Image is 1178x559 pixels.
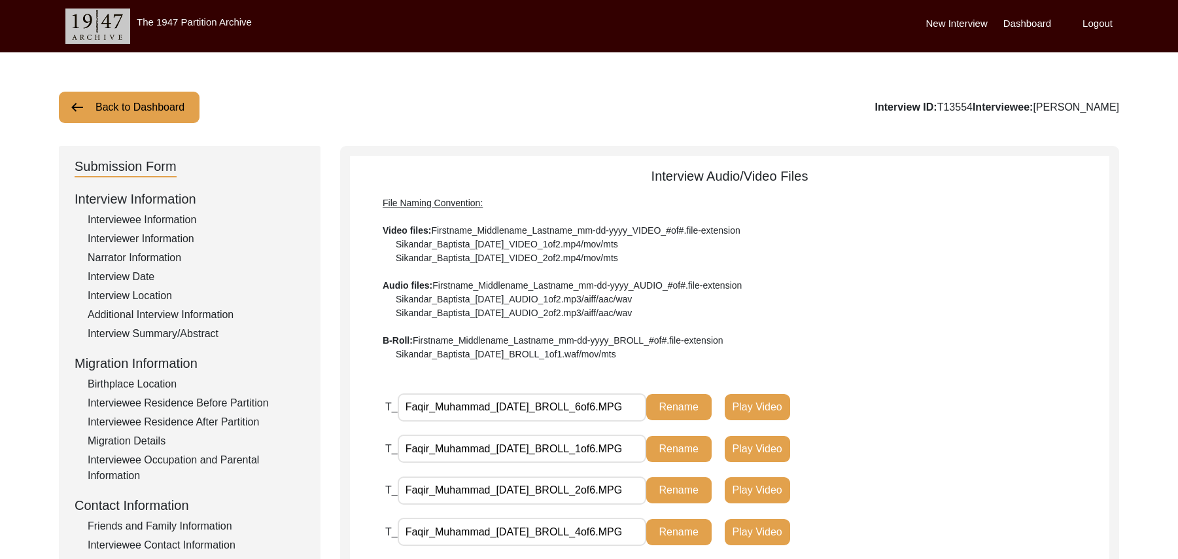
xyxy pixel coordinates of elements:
div: Contact Information [75,496,305,515]
div: Additional Interview Information [88,307,305,323]
button: Rename [646,477,712,503]
span: T_ [385,484,398,496]
div: Interviewee Contact Information [88,537,305,553]
div: Firstname_Middlename_Lastname_mm-dd-yyyy_VIDEO_#of#.file-extension Sikandar_Baptista_[DATE]_VIDEO... [383,196,1077,361]
label: The 1947 Partition Archive [137,16,252,27]
div: Interviewee Residence Before Partition [88,395,305,411]
b: Interview ID: [875,101,937,113]
div: Interviewer Information [88,231,305,247]
button: Back to Dashboard [59,92,199,123]
div: T13554 [PERSON_NAME] [875,99,1119,115]
div: Submission Form [75,156,177,177]
div: Interview Audio/Video Files [350,166,1109,361]
button: Rename [646,394,712,420]
b: Interviewee: [973,101,1033,113]
div: Interviewee Information [88,212,305,228]
button: Play Video [725,477,790,503]
span: T_ [385,526,398,537]
div: Interviewee Residence After Partition [88,414,305,430]
div: Friends and Family Information [88,518,305,534]
button: Rename [646,436,712,462]
button: Play Video [725,519,790,545]
div: Interview Date [88,269,305,285]
span: T_ [385,443,398,454]
b: Video files: [383,225,431,236]
img: header-logo.png [65,9,130,44]
label: Dashboard [1003,16,1051,31]
img: arrow-left.png [69,99,85,115]
button: Play Video [725,436,790,462]
div: Interview Summary/Abstract [88,326,305,342]
b: Audio files: [383,280,432,291]
div: Birthplace Location [88,376,305,392]
button: Rename [646,519,712,545]
div: Interview Information [75,189,305,209]
b: B-Roll: [383,335,413,346]
div: Interview Location [88,288,305,304]
div: Interviewee Occupation and Parental Information [88,452,305,484]
div: Migration Details [88,433,305,449]
div: Migration Information [75,353,305,373]
div: Narrator Information [88,250,305,266]
span: T_ [385,401,398,412]
span: File Naming Convention: [383,198,483,208]
label: New Interview [926,16,988,31]
button: Play Video [725,394,790,420]
label: Logout [1083,16,1113,31]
